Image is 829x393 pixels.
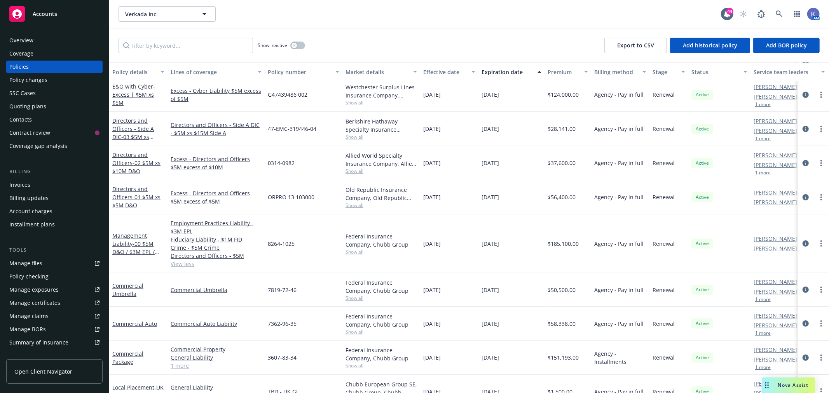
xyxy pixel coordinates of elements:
[9,270,49,283] div: Policy checking
[754,127,797,135] a: [PERSON_NAME]
[482,159,499,167] span: [DATE]
[482,286,499,294] span: [DATE]
[594,286,644,294] span: Agency - Pay in full
[112,83,155,106] span: - Excess | $5M xs $5M
[9,283,59,296] div: Manage exposures
[268,353,297,362] span: 3607-83-34
[594,125,644,133] span: Agency - Pay in full
[683,42,737,49] span: Add historical policy
[423,193,441,201] span: [DATE]
[423,353,441,362] span: [DATE]
[268,125,316,133] span: 47-EMC-319446-04
[482,320,499,328] span: [DATE]
[755,365,771,370] button: 1 more
[258,42,287,49] span: Show inactive
[754,188,797,196] a: [PERSON_NAME]
[755,136,771,141] button: 1 more
[617,42,654,49] span: Export to CSV
[755,331,771,336] button: 1 more
[754,244,797,252] a: [PERSON_NAME]
[9,34,33,47] div: Overview
[171,87,262,103] a: Excess - Cyber Liability $5M excess of $5M
[6,100,103,113] a: Quoting plans
[594,90,644,99] span: Agency - Pay in full
[548,240,579,248] span: $185,100.00
[653,159,675,167] span: Renewal
[9,100,46,113] div: Quoting plans
[423,320,441,328] span: [DATE]
[268,193,314,201] span: ORPRO 13 103000
[801,158,810,168] a: circleInformation
[112,68,156,76] div: Policy details
[6,283,103,296] a: Manage exposures
[817,285,826,294] a: more
[653,68,677,76] div: Stage
[736,6,751,22] a: Start snowing
[801,193,810,202] a: circleInformation
[346,68,408,76] div: Market details
[6,34,103,47] a: Overview
[171,121,262,137] a: Directors and Officers - Side A DIC - $5M xs $15M Side A
[109,63,168,81] button: Policy details
[482,68,533,76] div: Expiration date
[755,170,771,175] button: 1 more
[6,310,103,322] a: Manage claims
[171,235,262,243] a: Fiduciary Liability - $1M FID
[346,83,417,99] div: Westchester Surplus Lines Insurance Company, Chubb Group, RT Specialty Insurance Services, LLC (R...
[478,63,545,81] button: Expiration date
[112,151,161,175] a: Directors and Officers
[482,353,499,362] span: [DATE]
[171,189,262,205] a: Excess - Directors and Officers $5M excess of $5M
[420,63,478,81] button: Effective date
[346,117,417,134] div: Berkshire Hathaway Specialty Insurance Company, Berkshire Hathaway Specialty Insurance
[119,38,253,53] input: Filter by keyword...
[423,240,441,248] span: [DATE]
[750,63,828,81] button: Service team leaders
[726,8,733,15] div: 44
[653,90,675,99] span: Renewal
[754,278,797,286] a: [PERSON_NAME]
[423,68,467,76] div: Effective date
[817,158,826,168] a: more
[482,193,499,201] span: [DATE]
[6,127,103,139] a: Contract review
[112,232,155,272] a: Management Liability
[112,282,143,297] a: Commercial Umbrella
[801,353,810,362] a: circleInformation
[771,6,787,22] a: Search
[754,151,797,159] a: [PERSON_NAME]
[754,321,797,329] a: [PERSON_NAME]
[268,286,297,294] span: 7819-72-46
[594,320,644,328] span: Agency - Pay in full
[548,193,576,201] span: $56,400.00
[766,42,807,49] span: Add BOR policy
[9,87,36,99] div: SSC Cases
[9,47,33,60] div: Coverage
[9,310,49,322] div: Manage claims
[482,240,499,248] span: [DATE]
[9,257,42,270] div: Manage files
[754,83,797,91] a: [PERSON_NAME]
[817,353,826,362] a: more
[695,320,710,327] span: Active
[801,90,810,99] a: circleInformation
[548,68,579,76] div: Premium
[778,382,809,388] span: Nova Assist
[423,90,441,99] span: [DATE]
[125,10,192,18] span: Verkada Inc.
[9,127,50,139] div: Contract review
[801,124,810,134] a: circleInformation
[6,87,103,99] a: SSC Cases
[346,232,417,249] div: Federal Insurance Company, Chubb Group
[112,117,155,149] a: Directors and Officers - Side A DIC
[649,63,688,81] button: Stage
[6,336,103,349] a: Summary of insurance
[801,239,810,248] a: circleInformation
[171,362,262,370] a: 1 more
[6,74,103,86] a: Policy changes
[695,286,710,293] span: Active
[423,125,441,133] span: [DATE]
[346,99,417,106] span: Show all
[112,83,155,106] a: E&O with Cyber
[754,6,769,22] a: Report a Bug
